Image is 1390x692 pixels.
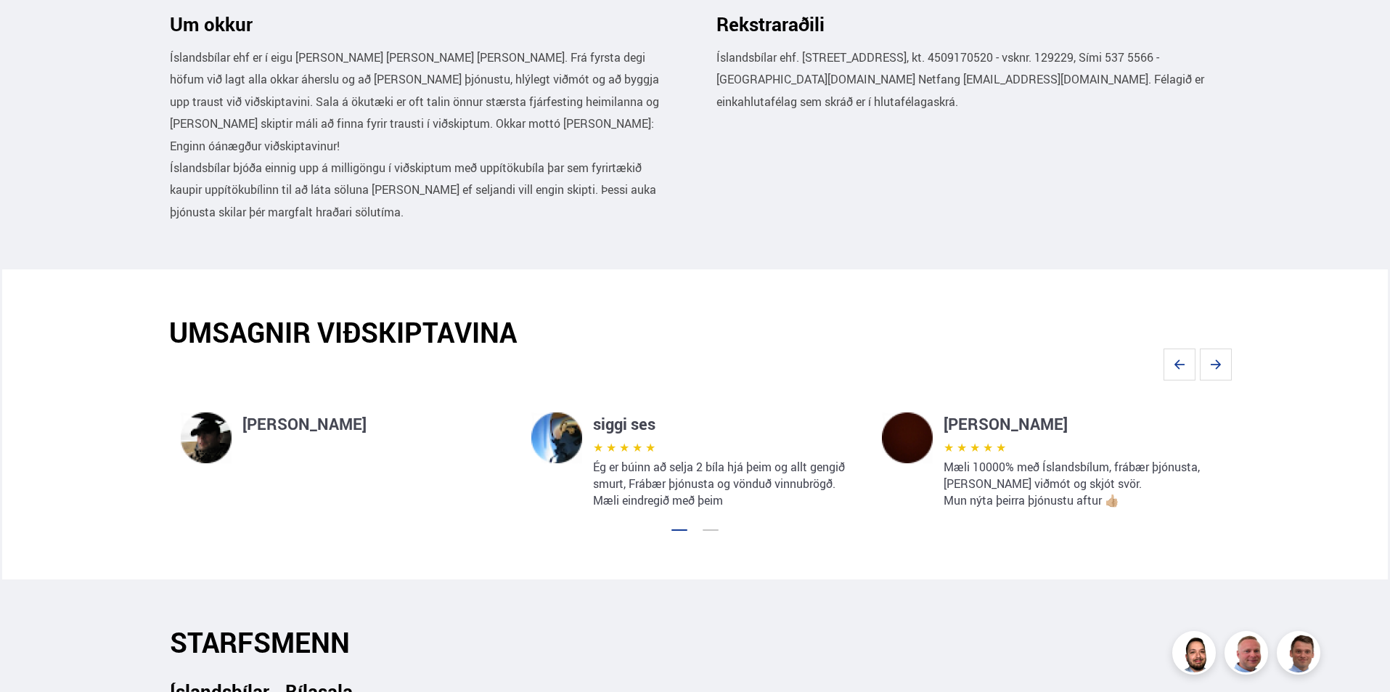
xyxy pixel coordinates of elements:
[1227,633,1270,677] img: siFngHWaQ9KaOqBr.png
[242,412,508,436] h4: [PERSON_NAME]
[593,439,655,455] span: ★ ★ ★ ★ ★
[593,412,859,436] h4: siggi ses
[1164,349,1195,380] svg: Previous slide
[944,439,1006,455] span: ★ ★ ★ ★ ★
[170,157,674,223] p: Íslandsbílar bjóða einnig upp á milligöngu í viðskiptum með uppítökubíla þar sem fyrirtækið kaupi...
[531,412,582,463] img: SllRT5B5QPkh28GD.webp
[170,626,1221,659] h2: STARFSMENN
[1279,633,1322,677] img: FbJEzSuNWCJXmdc-.webp
[944,459,1209,492] p: Mæli 10000% með Íslandsbílum, frábær þjónusta, [PERSON_NAME] viðmót og skjót svör.
[944,412,1209,436] h4: [PERSON_NAME]
[1174,633,1218,677] img: nhp88E3Fdnt1Opn2.png
[716,46,1220,113] p: Íslandsbílar ehf. [STREET_ADDRESS], kt. 4509170520 - vsknr. 129229, Sími 537 5566 - [GEOGRAPHIC_D...
[169,316,1220,349] h2: UMSAGNIR VIÐSKIPTAVINA
[1200,349,1232,380] svg: Next slide
[593,459,859,509] p: Ég er búinn að selja 2 bíla hjá þeim og allt gengið smurt, Frábær þjónusta og vönduð vinnubrögð. ...
[181,412,232,463] img: dsORqd-mBEOihhtP.webp
[12,6,55,49] button: Opna LiveChat spjallviðmót
[716,13,1220,35] h3: Rekstraraðili
[170,46,674,157] p: Íslandsbílar ehf er í eigu [PERSON_NAME] [PERSON_NAME] [PERSON_NAME]. Frá fyrsta degi höfum við l...
[882,412,933,463] img: ivSJBoSYNJ1imj5R.webp
[170,13,674,35] h3: Um okkur
[944,492,1209,509] p: Mun nýta þeirra þjónustu aftur 👍🏼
